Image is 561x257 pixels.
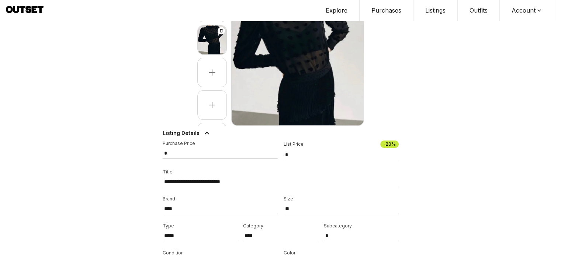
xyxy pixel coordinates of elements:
button: Listing Details [163,126,399,141]
p: List Price [284,141,304,147]
span: Listing Details [163,129,200,137]
p: Purchase Price [163,141,278,146]
p: Color [284,250,399,256]
p: Size [284,196,399,202]
p: Category [243,223,318,229]
button: Delete image [218,27,225,34]
p: Title [163,169,399,175]
p: Subcategory [324,223,399,229]
p: Condition [163,250,278,256]
p: Brand [163,196,278,202]
p: Type [163,223,238,229]
span: -20 % [380,141,399,148]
